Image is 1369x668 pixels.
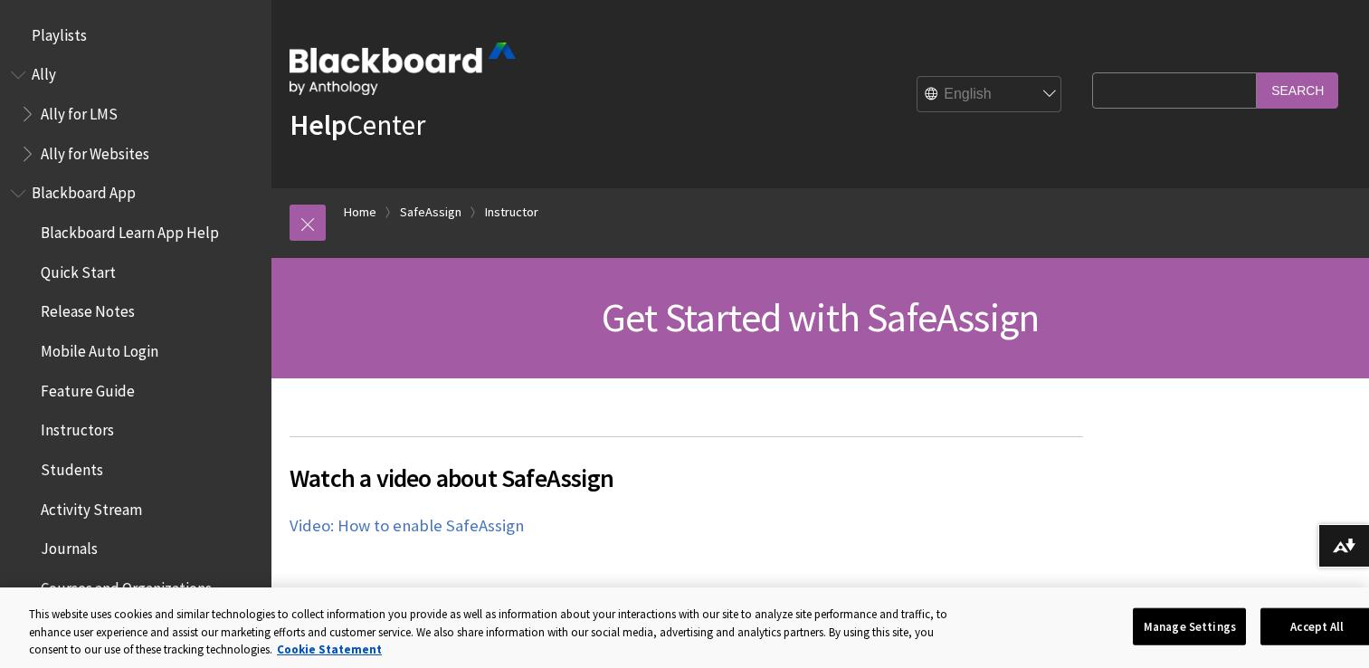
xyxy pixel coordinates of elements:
[11,20,261,51] nav: Book outline for Playlists
[41,573,212,597] span: Courses and Organizations
[41,494,142,519] span: Activity Stream
[41,336,158,360] span: Mobile Auto Login
[41,534,98,558] span: Journals
[917,77,1062,113] select: Site Language Selector
[41,376,135,400] span: Feature Guide
[41,297,135,321] span: Release Notes
[485,201,538,224] a: Instructor
[41,99,118,123] span: Ally for LMS
[29,606,958,659] div: This website uses cookies and similar technologies to collect information you provide as well as ...
[400,201,461,224] a: SafeAssign
[11,60,261,169] nav: Book outline for Anthology Ally Help
[290,107,425,143] a: HelpCenter
[1257,72,1338,108] input: Search
[277,642,382,657] a: More information about your privacy, opens in a new tab
[290,43,516,95] img: Blackboard by Anthology
[344,201,376,224] a: Home
[41,454,103,479] span: Students
[32,20,87,44] span: Playlists
[1133,607,1246,645] button: Manage Settings
[41,138,149,163] span: Ally for Websites
[41,257,116,282] span: Quick Start
[602,292,1039,342] span: Get Started with SafeAssign
[32,60,56,84] span: Ally
[290,107,347,143] strong: Help
[41,217,219,242] span: Blackboard Learn App Help
[41,415,114,440] span: Instructors
[290,459,1083,497] span: Watch a video about SafeAssign
[32,178,136,203] span: Blackboard App
[290,515,524,537] a: Video: How to enable SafeAssign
